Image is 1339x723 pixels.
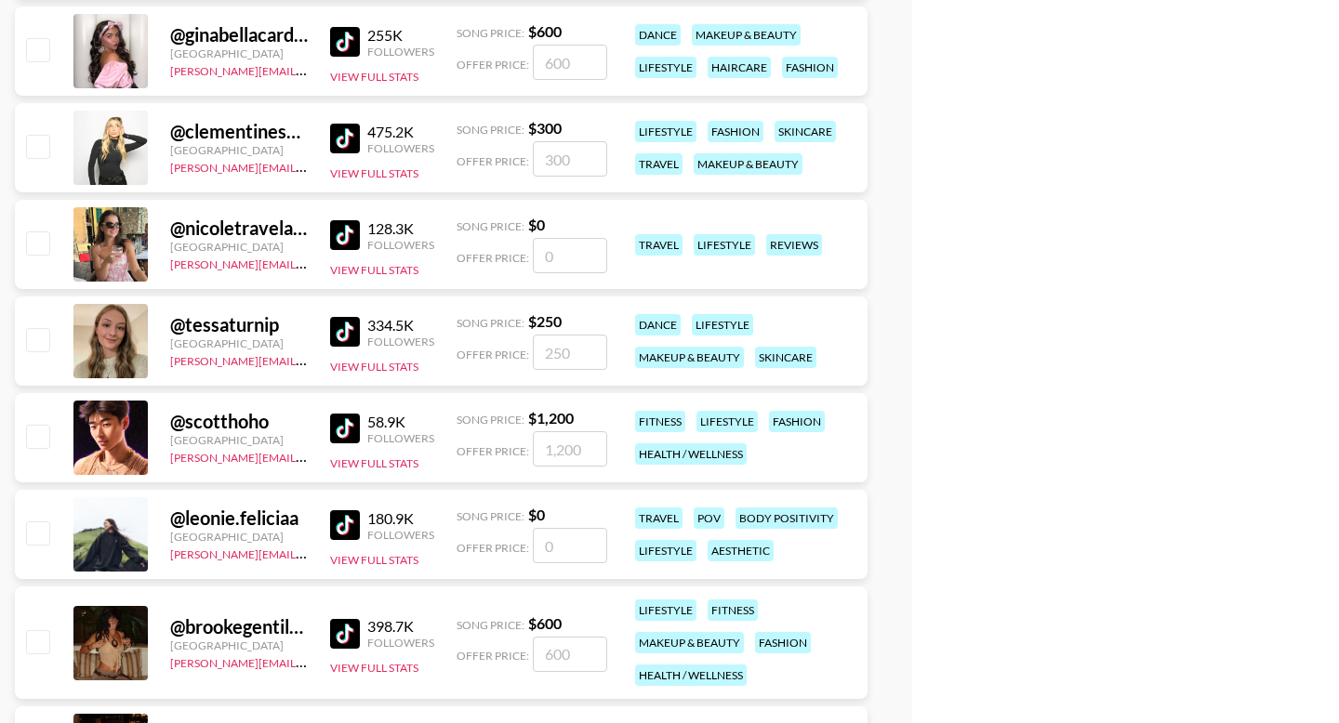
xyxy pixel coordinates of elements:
[170,652,445,670] a: [PERSON_NAME][EMAIL_ADDRESS][DOMAIN_NAME]
[692,314,753,335] div: lifestyle
[696,411,758,432] div: lifestyle
[170,217,308,240] div: @ nicoletravelandlife
[533,238,607,273] input: 0
[457,444,529,458] span: Offer Price:
[708,540,774,561] div: aesthetic
[367,617,434,636] div: 398.7K
[367,528,434,542] div: Followers
[170,254,445,271] a: [PERSON_NAME][EMAIL_ADDRESS][DOMAIN_NAME]
[635,443,747,465] div: health / wellness
[330,220,360,250] img: TikTok
[330,661,418,675] button: View Full Stats
[533,335,607,370] input: 250
[330,619,360,649] img: TikTok
[330,414,360,443] img: TikTok
[457,649,529,663] span: Offer Price:
[457,413,524,427] span: Song Price:
[330,27,360,57] img: TikTok
[528,119,562,137] strong: $ 300
[330,166,418,180] button: View Full Stats
[330,553,418,567] button: View Full Stats
[708,121,763,142] div: fashion
[635,314,681,335] div: dance
[769,411,825,432] div: fashion
[533,431,607,467] input: 1,200
[457,348,529,361] span: Offer Price:
[367,509,434,528] div: 180.9K
[330,360,418,374] button: View Full Stats
[635,24,681,46] div: dance
[367,26,434,45] div: 255K
[635,599,696,621] div: lifestyle
[367,413,434,431] div: 58.9K
[170,615,308,638] div: @ brookegentilee
[330,317,360,347] img: TikTok
[170,544,445,561] a: [PERSON_NAME][EMAIL_ADDRESS][DOMAIN_NAME]
[457,154,529,168] span: Offer Price:
[367,141,434,155] div: Followers
[170,313,308,336] div: @ tessaturnip
[635,153,683,175] div: travel
[457,251,529,265] span: Offer Price:
[782,57,838,78] div: fashion
[457,316,524,330] span: Song Price:
[528,614,562,632] strong: $ 600
[367,431,434,445] div: Followers
[170,350,445,368] a: [PERSON_NAME][EMAIL_ADDRESS][DOMAIN_NAME]
[528,312,562,330] strong: $ 250
[367,219,434,238] div: 128.3K
[170,120,308,143] div: @ clementinespieser
[635,57,696,78] div: lifestyle
[694,507,724,529] div: pov
[330,263,418,277] button: View Full Stats
[330,70,418,84] button: View Full Stats
[170,506,308,530] div: @ leonie.feliciaa
[170,46,308,60] div: [GEOGRAPHIC_DATA]
[708,57,771,78] div: haircare
[170,638,308,652] div: [GEOGRAPHIC_DATA]
[528,216,545,233] strong: $ 0
[170,240,308,254] div: [GEOGRAPHIC_DATA]
[367,238,434,252] div: Followers
[708,599,758,621] div: fitness
[170,530,308,544] div: [GEOGRAPHIC_DATA]
[533,141,607,177] input: 300
[367,636,434,650] div: Followers
[170,447,445,465] a: [PERSON_NAME][EMAIL_ADDRESS][DOMAIN_NAME]
[457,618,524,632] span: Song Price:
[528,506,545,523] strong: $ 0
[528,409,574,427] strong: $ 1,200
[170,60,445,78] a: [PERSON_NAME][EMAIL_ADDRESS][DOMAIN_NAME]
[533,637,607,672] input: 600
[330,124,360,153] img: TikTok
[457,123,524,137] span: Song Price:
[457,219,524,233] span: Song Price:
[533,45,607,80] input: 600
[736,507,838,529] div: body positivity
[367,123,434,141] div: 475.2K
[755,347,816,368] div: skincare
[170,433,308,447] div: [GEOGRAPHIC_DATA]
[457,509,524,523] span: Song Price:
[635,411,685,432] div: fitness
[766,234,822,256] div: reviews
[330,456,418,470] button: View Full Stats
[170,143,308,157] div: [GEOGRAPHIC_DATA]
[457,541,529,555] span: Offer Price:
[692,24,801,46] div: makeup & beauty
[635,632,744,653] div: makeup & beauty
[775,121,836,142] div: skincare
[367,335,434,348] div: Followers
[635,347,744,368] div: makeup & beauty
[170,157,445,175] a: [PERSON_NAME][EMAIL_ADDRESS][DOMAIN_NAME]
[170,336,308,350] div: [GEOGRAPHIC_DATA]
[635,507,683,529] div: travel
[330,510,360,540] img: TikTok
[528,22,562,40] strong: $ 600
[170,410,308,433] div: @ scotthoho
[694,153,802,175] div: makeup & beauty
[635,234,683,256] div: travel
[457,26,524,40] span: Song Price:
[457,58,529,72] span: Offer Price:
[170,23,308,46] div: @ ginabellacardinale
